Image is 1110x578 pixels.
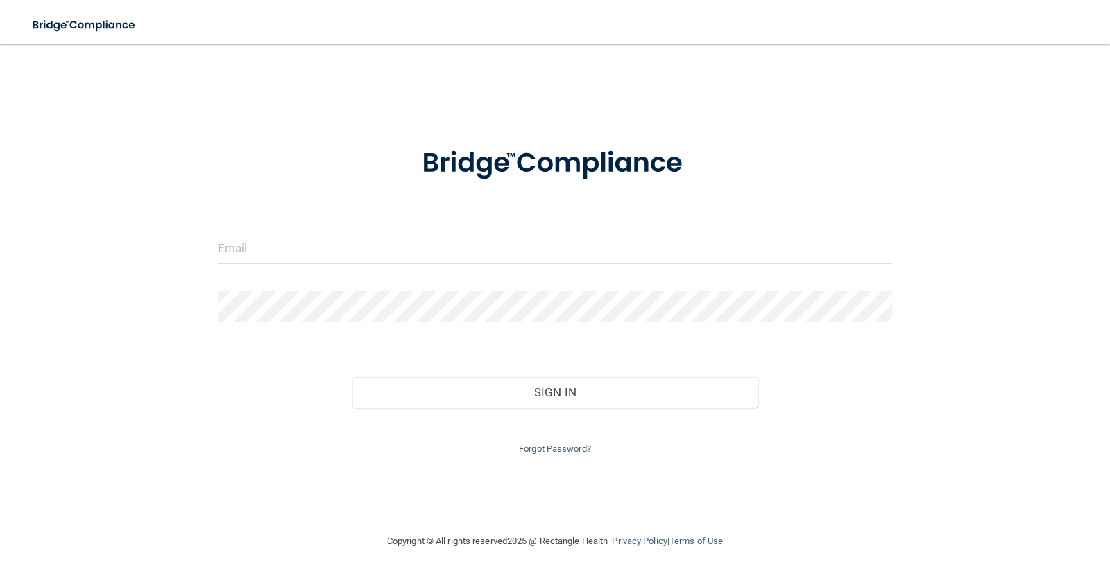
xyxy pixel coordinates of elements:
[519,444,591,454] a: Forgot Password?
[393,128,717,200] img: bridge_compliance_login_screen.278c3ca4.svg
[669,536,723,546] a: Terms of Use
[218,233,893,264] input: Email
[612,536,667,546] a: Privacy Policy
[21,11,148,40] img: bridge_compliance_login_screen.278c3ca4.svg
[352,377,758,408] button: Sign In
[302,519,808,563] div: Copyright © All rights reserved 2025 @ Rectangle Health | |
